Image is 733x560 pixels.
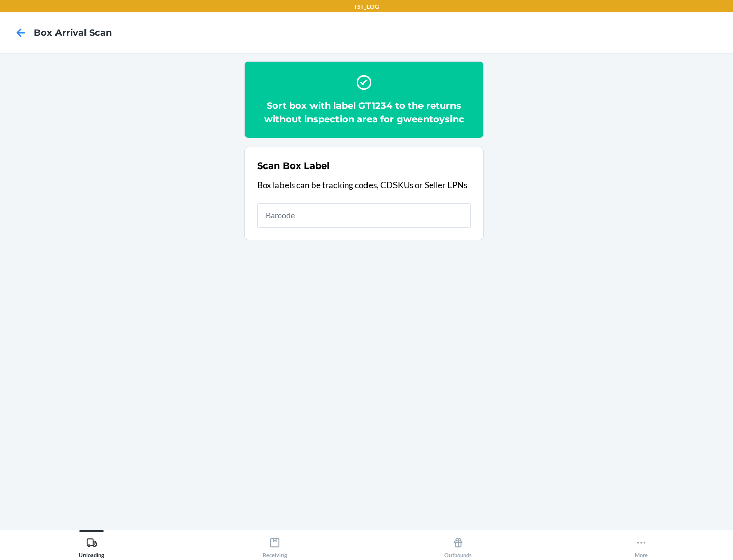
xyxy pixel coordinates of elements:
p: TST_LOG [354,2,379,11]
div: Outbounds [444,533,472,558]
h2: Scan Box Label [257,159,329,173]
button: Receiving [183,530,366,558]
button: More [550,530,733,558]
div: More [635,533,648,558]
p: Box labels can be tracking codes, CDSKUs or Seller LPNs [257,179,471,192]
div: Receiving [263,533,287,558]
input: Barcode [257,203,471,228]
div: Unloading [79,533,104,558]
h2: Sort box with label GT1234 to the returns without inspection area for gweentoysinc [257,99,471,126]
h4: Box Arrival Scan [34,26,112,39]
button: Outbounds [366,530,550,558]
